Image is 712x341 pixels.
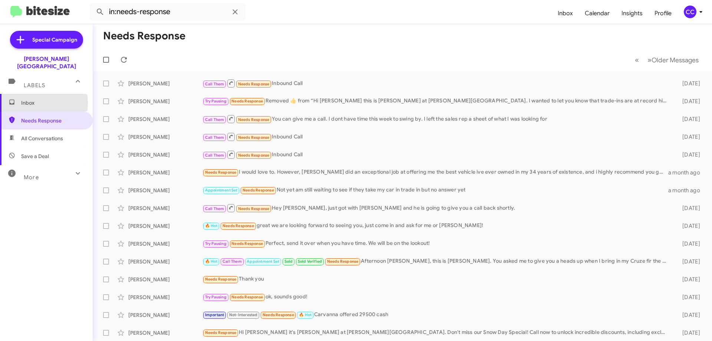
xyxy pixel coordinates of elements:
span: Save a Deal [21,153,49,160]
div: [PERSON_NAME] [128,80,202,87]
div: I would love to. However, [PERSON_NAME] did an exceptional job at offering me the best vehicle iv... [202,168,668,177]
span: Needs Response [231,295,263,299]
a: Profile [649,3,678,24]
div: Afternoon [PERSON_NAME], this is [PERSON_NAME]. You asked me to give you a heads up when I bring ... [202,257,670,266]
div: Carvanna offered 29500 cash [202,311,670,319]
span: Call Them [222,259,242,264]
span: « [635,55,639,65]
div: [DATE] [670,151,706,158]
div: Removed ‌👍‌ from “ Hi [PERSON_NAME] this is [PERSON_NAME] at [PERSON_NAME][GEOGRAPHIC_DATA]. I wa... [202,97,670,105]
a: Calendar [579,3,616,24]
span: Needs Response [231,241,263,246]
div: [PERSON_NAME] [128,329,202,337]
div: Thank you [202,275,670,283]
div: [PERSON_NAME] [128,276,202,283]
div: Inbound Call [202,79,670,88]
span: Needs Response [205,277,237,282]
span: Important [205,312,224,317]
span: Call Them [205,206,224,211]
div: Perfect, send it over when you have time. We will be on the lookout! [202,239,670,248]
button: CC [678,6,704,18]
span: » [647,55,652,65]
div: Not yet am still waiting to see if they take my car in trade in but no answer yet [202,186,668,194]
span: 🔥 Hot [205,223,218,228]
div: a month ago [668,169,706,176]
span: Appointment Set [205,188,238,193]
div: great we are looking forward to seeing you, just come in and ask for me or [PERSON_NAME]! [202,222,670,230]
div: [PERSON_NAME] [128,204,202,212]
span: Needs Response [21,117,84,124]
nav: Page navigation example [631,52,703,68]
div: Hi [PERSON_NAME] it's [PERSON_NAME] at [PERSON_NAME][GEOGRAPHIC_DATA]. Don't miss our Snow Day Sp... [202,328,670,337]
span: Needs Response [222,223,254,228]
span: Call Them [205,117,224,122]
span: 🔥 Hot [205,259,218,264]
div: [DATE] [670,329,706,337]
span: Labels [24,82,45,89]
span: Sold [284,259,293,264]
div: Inbound Call [202,132,670,141]
span: Needs Response [238,153,270,158]
div: [DATE] [670,276,706,283]
span: Needs Response [238,135,270,140]
span: Needs Response [238,206,270,211]
a: Special Campaign [10,31,83,49]
div: [PERSON_NAME] [128,169,202,176]
span: More [24,174,39,181]
span: Needs Response [263,312,294,317]
div: a month ago [668,187,706,194]
span: Appointment Set [247,259,279,264]
div: [PERSON_NAME] [128,258,202,265]
div: [PERSON_NAME] [128,311,202,319]
a: Insights [616,3,649,24]
span: Try Pausing [205,99,227,104]
div: [PERSON_NAME] [128,294,202,301]
div: [PERSON_NAME] [128,187,202,194]
span: Special Campaign [32,36,77,43]
div: [PERSON_NAME] [128,133,202,141]
span: Sold Verified [298,259,322,264]
div: [DATE] [670,80,706,87]
div: [PERSON_NAME] [128,98,202,105]
div: Hey [PERSON_NAME], just got with [PERSON_NAME] and he is going to give you a call back shortly. [202,203,670,213]
span: Inbox [21,99,84,106]
span: All Conversations [21,135,63,142]
span: Needs Response [238,82,270,86]
div: [DATE] [670,115,706,123]
div: [PERSON_NAME] [128,151,202,158]
span: Needs Response [243,188,274,193]
div: [PERSON_NAME] [128,115,202,123]
span: Not-Interested [229,312,258,317]
input: Search [90,3,245,21]
span: Needs Response [205,330,237,335]
div: [PERSON_NAME] [128,222,202,230]
div: [DATE] [670,222,706,230]
span: Needs Response [231,99,263,104]
div: ok, sounds good! [202,293,670,301]
span: Try Pausing [205,241,227,246]
span: Needs Response [238,117,270,122]
div: [DATE] [670,258,706,265]
span: Older Messages [652,56,699,64]
div: Inbound Call [202,150,670,159]
span: Needs Response [205,170,237,175]
a: Inbox [552,3,579,24]
span: Call Them [205,135,224,140]
div: CC [684,6,696,18]
div: [PERSON_NAME] [128,240,202,247]
span: Try Pausing [205,295,227,299]
span: Needs Response [327,259,359,264]
button: Next [643,52,703,68]
button: Previous [630,52,643,68]
span: 🔥 Hot [299,312,311,317]
div: [DATE] [670,240,706,247]
span: Call Them [205,153,224,158]
div: You can give me a call. I dont have time this week to swing by. I left the sales rep a sheet of w... [202,114,670,124]
div: [DATE] [670,133,706,141]
div: [DATE] [670,311,706,319]
h1: Needs Response [103,30,185,42]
